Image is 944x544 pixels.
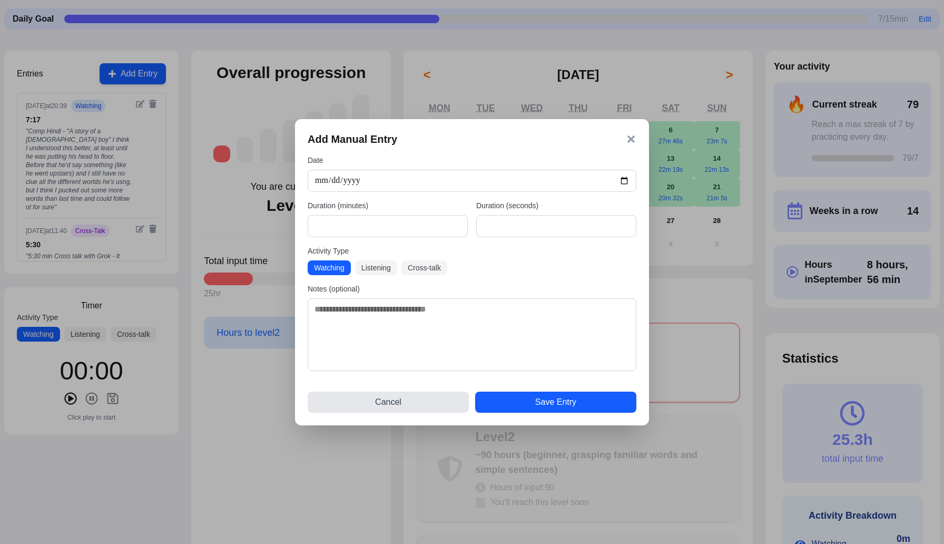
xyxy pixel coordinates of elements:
[308,200,468,211] label: Duration (minutes)
[401,260,447,275] button: Cross-talk
[308,260,351,275] button: Watching
[475,392,636,413] button: Save Entry
[476,200,636,211] label: Duration (seconds)
[308,246,636,256] label: Activity Type
[308,392,469,413] button: Cancel
[308,284,636,294] label: Notes (optional)
[355,260,397,275] button: Listening
[308,155,636,166] label: Date
[308,132,397,147] h3: Add Manual Entry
